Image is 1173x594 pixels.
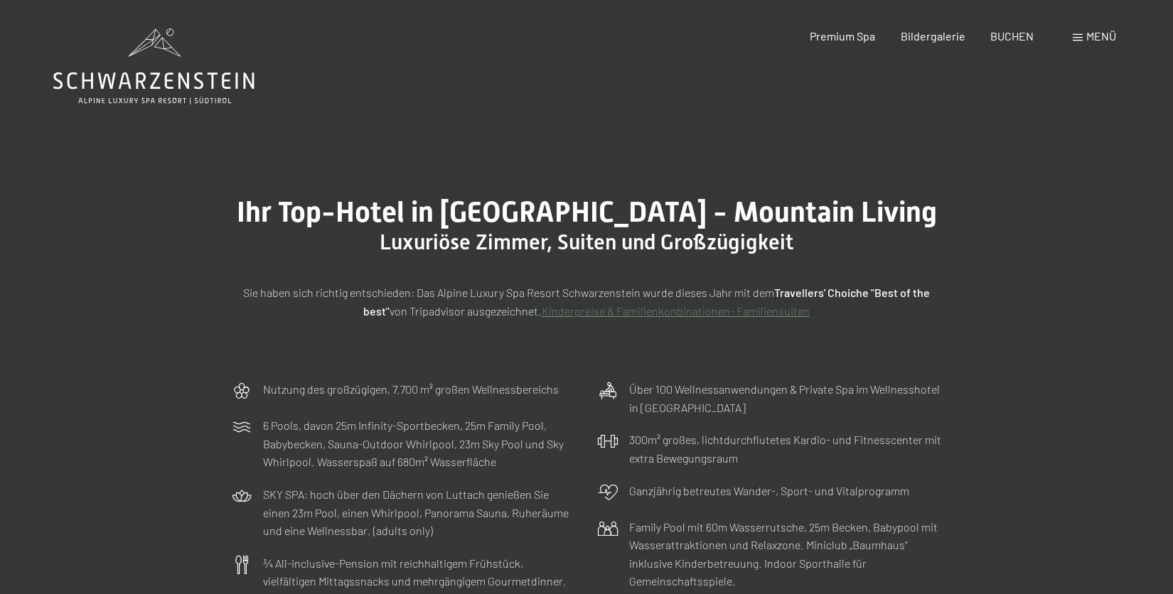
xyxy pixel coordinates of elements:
[990,29,1034,43] a: BUCHEN
[231,283,942,320] p: Sie haben sich richtig entschieden: Das Alpine Luxury Spa Resort Schwarzenstein wurde dieses Jahr...
[237,195,937,229] span: Ihr Top-Hotel in [GEOGRAPHIC_DATA] - Mountain Living
[542,304,810,318] a: Kinderpreise & Familienkonbinationen- Familiensuiten
[1086,29,1116,43] span: Menü
[263,416,576,471] p: 6 Pools, davon 25m Infinity-Sportbecken, 25m Family Pool, Babybecken, Sauna-Outdoor Whirlpool, 23...
[263,380,559,399] p: Nutzung des großzügigen, 7.700 m² großen Wellnessbereichs
[901,29,965,43] a: Bildergalerie
[629,431,942,467] p: 300m² großes, lichtdurchflutetes Kardio- und Fitnesscenter mit extra Bewegungsraum
[363,286,930,318] strong: Travellers' Choiche "Best of the best"
[810,29,875,43] a: Premium Spa
[629,380,942,416] p: Über 100 Wellnessanwendungen & Private Spa im Wellnesshotel in [GEOGRAPHIC_DATA]
[629,482,909,500] p: Ganzjährig betreutes Wander-, Sport- und Vitalprogramm
[263,485,576,540] p: SKY SPA: hoch über den Dächern von Luttach genießen Sie einen 23m Pool, einen Whirlpool, Panorama...
[380,229,793,254] span: Luxuriöse Zimmer, Suiten und Großzügigkeit
[629,518,942,590] p: Family Pool mit 60m Wasserrutsche, 25m Becken, Babypool mit Wasserattraktionen und Relaxzone. Min...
